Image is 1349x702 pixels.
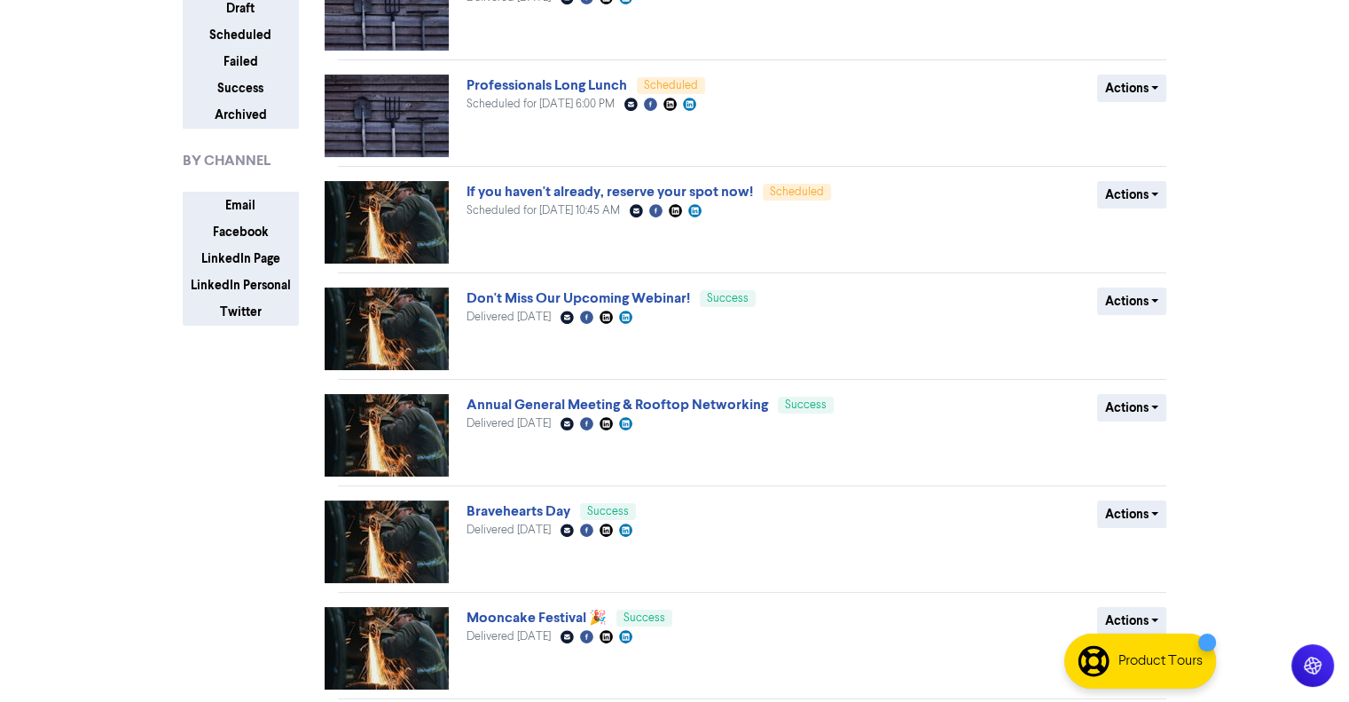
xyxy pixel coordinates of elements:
button: Twitter [183,298,299,326]
button: Actions [1097,607,1167,635]
a: If you haven't already, reserve your spot now! [467,183,753,201]
button: Actions [1097,181,1167,209]
span: Delivered [DATE] [467,418,551,430]
button: Actions [1097,501,1167,528]
button: Archived [183,101,299,129]
span: Success [785,399,827,411]
a: Bravehearts Day [467,502,570,520]
span: Scheduled for [DATE] 10:45 AM [467,205,620,217]
img: image_1759300235489.jpg [325,75,449,157]
img: image_1756973783623.jpg [325,288,449,370]
button: Scheduled [183,21,299,49]
button: Facebook [183,218,299,246]
span: Delivered [DATE] [467,525,551,536]
a: Annual General Meeting & Rooftop Networking [467,396,768,414]
span: Scheduled for [DATE] 6:00 PM [467,99,615,110]
button: Failed [183,48,299,75]
button: LinkedIn Personal [183,272,299,299]
span: Success [707,293,749,304]
button: Actions [1097,75,1167,102]
img: image_1756973783623.jpg [325,394,449,477]
img: image_1756973783623.jpg [325,181,449,264]
button: Actions [1097,288,1167,315]
span: Scheduled [770,186,824,198]
span: Success [624,612,665,624]
span: Success [587,506,629,517]
button: LinkedIn Page [183,245,299,272]
span: Delivered [DATE] [467,312,551,323]
iframe: Chat Widget [1260,617,1349,702]
img: image_1756973783623.jpg [325,607,449,690]
button: Email [183,192,299,219]
button: Success [183,75,299,102]
a: Mooncake Festival 🎉 [467,609,607,627]
a: Professionals Long Lunch [467,76,627,94]
span: BY CHANNEL [183,150,271,171]
span: Delivered [DATE] [467,631,551,643]
button: Actions [1097,394,1167,422]
span: Scheduled [644,80,698,91]
img: image_1756973783623.jpg [325,501,449,583]
a: Don't Miss Our Upcoming Webinar! [467,289,690,307]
